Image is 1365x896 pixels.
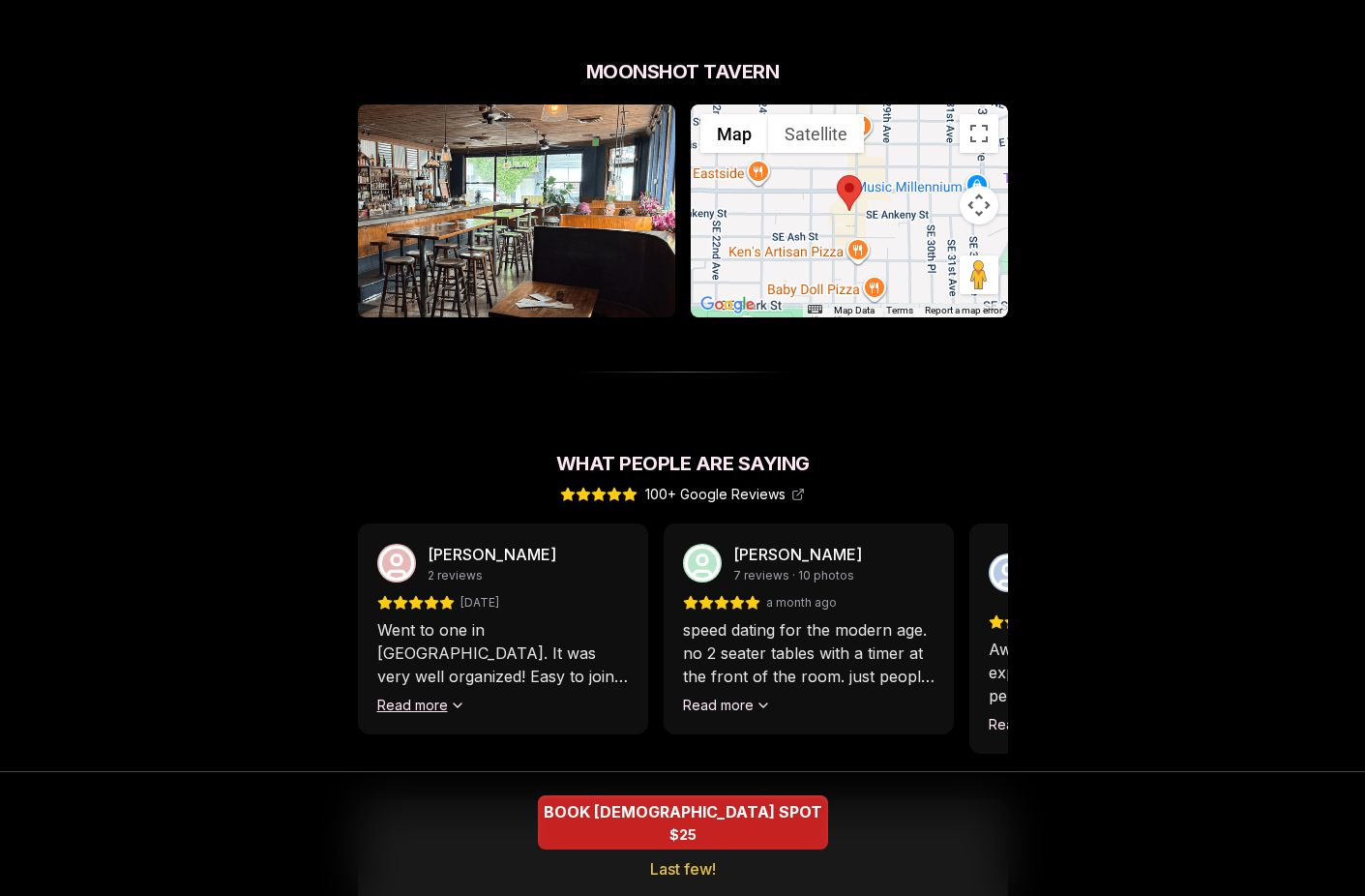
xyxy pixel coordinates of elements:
[683,696,771,715] button: Read more
[538,795,828,850] button: BOOK BISEXUAL SPOT - Last few!
[358,450,1008,477] h2: What People Are Saying
[766,595,837,611] span: a month ago
[560,485,805,504] a: 100+ Google Reviews
[989,638,1240,707] p: Awesome speed dating experience! You get 10 minutes per speed date, some questions and a fun fact...
[377,696,465,715] button: Read more
[358,105,675,317] img: Moonshot Tavern
[960,186,998,224] button: Map camera controls
[834,304,875,317] button: Map Data
[989,715,1077,734] button: Read more
[733,568,854,583] span: 7 reviews · 10 photos
[700,114,768,153] button: Show street map
[925,305,1002,315] a: Report a map error
[377,618,629,688] p: Went to one in [GEOGRAPHIC_DATA]. It was very well organized! Easy to join, no need to download a...
[808,305,821,314] button: Keyboard shortcuts
[768,114,864,153] button: Show satellite imagery
[428,568,483,583] span: 2 reviews
[460,595,499,611] span: [DATE]
[645,485,805,504] span: 100+ Google Reviews
[960,114,998,153] button: Toggle fullscreen view
[540,800,826,823] span: BOOK [DEMOGRAPHIC_DATA] SPOT
[696,292,759,317] a: Open this area in Google Maps (opens a new window)
[428,543,556,566] p: [PERSON_NAME]
[650,857,716,881] span: Last few!
[886,305,913,315] a: Terms (opens in new tab)
[683,618,935,688] p: speed dating for the modern age. no 2 seater tables with a timer at the front of the room. just p...
[960,255,998,294] button: Drag Pegman onto the map to open Street View
[358,58,1008,85] h2: Moonshot Tavern
[733,543,862,566] p: [PERSON_NAME]
[669,825,697,845] span: $25
[696,292,759,317] img: Google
